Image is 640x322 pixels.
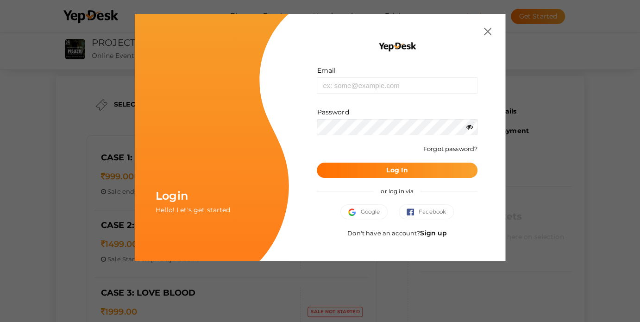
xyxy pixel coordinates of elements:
[156,189,188,202] span: Login
[407,207,446,216] span: Facebook
[340,204,388,219] button: Google
[317,77,477,94] input: ex: some@example.com
[317,66,336,75] label: Email
[423,145,477,152] a: Forgot password?
[386,166,408,174] b: Log In
[347,229,447,237] span: Don't have an account?
[399,204,454,219] button: Facebook
[317,107,349,117] label: Password
[348,207,380,216] span: Google
[348,208,360,216] img: google.svg
[407,208,419,216] img: facebook.svg
[378,42,416,52] img: YEP_black_cropped.png
[484,28,491,35] img: close.svg
[420,229,447,237] a: Sign up
[374,181,420,202] span: or log in via
[317,163,477,178] button: Log In
[156,206,230,214] span: Hello! Let's get started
